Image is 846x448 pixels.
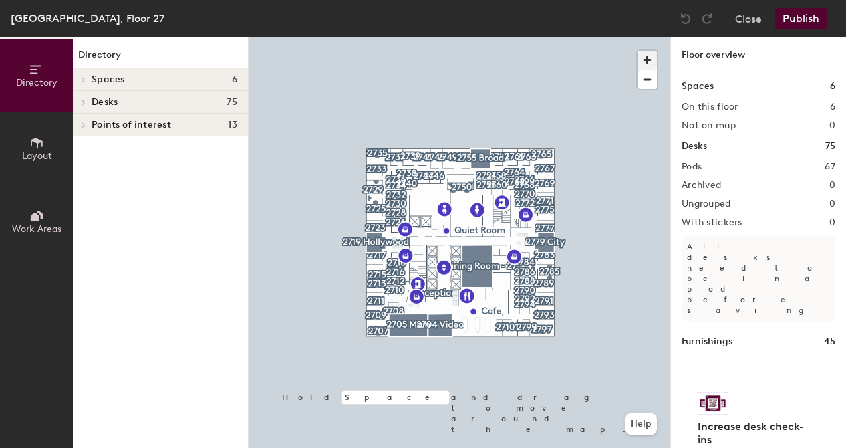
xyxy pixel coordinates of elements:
[829,120,835,131] h2: 0
[825,139,835,154] h1: 75
[228,120,237,130] span: 13
[671,37,846,68] h1: Floor overview
[92,120,171,130] span: Points of interest
[682,162,702,172] h2: Pods
[682,180,721,191] h2: Archived
[735,8,762,29] button: Close
[679,12,692,25] img: Undo
[824,334,835,349] h1: 45
[682,217,742,228] h2: With stickers
[698,392,728,415] img: Sticker logo
[73,48,248,68] h1: Directory
[829,180,835,191] h2: 0
[625,413,657,435] button: Help
[232,74,237,85] span: 6
[682,334,732,349] h1: Furnishings
[682,236,835,321] p: All desks need to be in a pod before saving
[829,217,835,228] h2: 0
[92,97,118,108] span: Desks
[700,12,714,25] img: Redo
[682,139,707,154] h1: Desks
[92,74,125,85] span: Spaces
[22,150,52,162] span: Layout
[830,79,835,94] h1: 6
[12,223,61,235] span: Work Areas
[775,8,827,29] button: Publish
[682,79,714,94] h1: Spaces
[829,199,835,209] h2: 0
[16,77,57,88] span: Directory
[825,162,835,172] h2: 67
[682,102,738,112] h2: On this floor
[682,120,736,131] h2: Not on map
[698,420,811,447] h4: Increase desk check-ins
[830,102,835,112] h2: 6
[11,10,164,27] div: [GEOGRAPHIC_DATA], Floor 27
[227,97,237,108] span: 75
[682,199,731,209] h2: Ungrouped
